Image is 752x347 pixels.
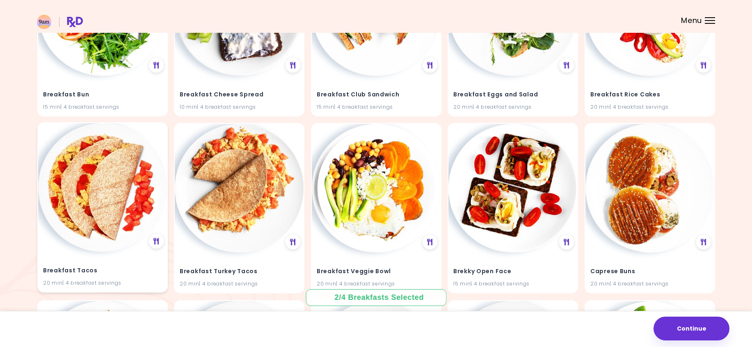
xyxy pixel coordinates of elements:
[286,235,300,249] div: See Meal Plan
[335,292,418,303] div: 2 / 4 Breakfasts Selected
[453,280,572,288] div: 15 min | 4 breakfast servings
[590,265,709,279] h4: Caprese Buns
[696,235,711,249] div: See Meal Plan
[317,280,436,288] div: 20 min | 4 breakfast servings
[317,103,436,111] div: 15 min | 4 breakfast servings
[453,265,572,279] h4: Brekky Open Face
[43,103,162,111] div: 15 min | 4 breakfast servings
[180,280,299,288] div: 20 min | 4 breakfast servings
[180,103,299,111] div: 10 min | 4 breakfast servings
[654,317,729,340] button: Continue
[696,58,711,73] div: See Meal Plan
[43,88,162,101] h4: Breakfast Bun
[43,279,162,287] div: 20 min | 4 breakfast servings
[149,58,163,73] div: See Meal Plan
[317,88,436,101] h4: Breakfast Club Sandwich
[422,58,437,73] div: See Meal Plan
[453,103,572,111] div: 20 min | 4 breakfast servings
[149,234,163,249] div: See Meal Plan
[590,103,709,111] div: 20 min | 4 breakfast servings
[37,15,83,29] img: RxDiet
[317,265,436,279] h4: Breakfast Veggie Bowl
[590,88,709,101] h4: Breakfast Rice Cakes
[286,58,300,73] div: See Meal Plan
[559,58,574,73] div: See Meal Plan
[180,88,299,101] h4: Breakfast Cheese Spread
[681,17,702,24] span: Menu
[590,280,709,288] div: 20 min | 4 breakfast servings
[180,265,299,279] h4: Breakfast Turkey Tacos
[453,88,572,101] h4: Breakfast Eggs and Salad
[43,265,162,278] h4: Breakfast Tacos
[559,235,574,249] div: See Meal Plan
[422,235,437,249] div: See Meal Plan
